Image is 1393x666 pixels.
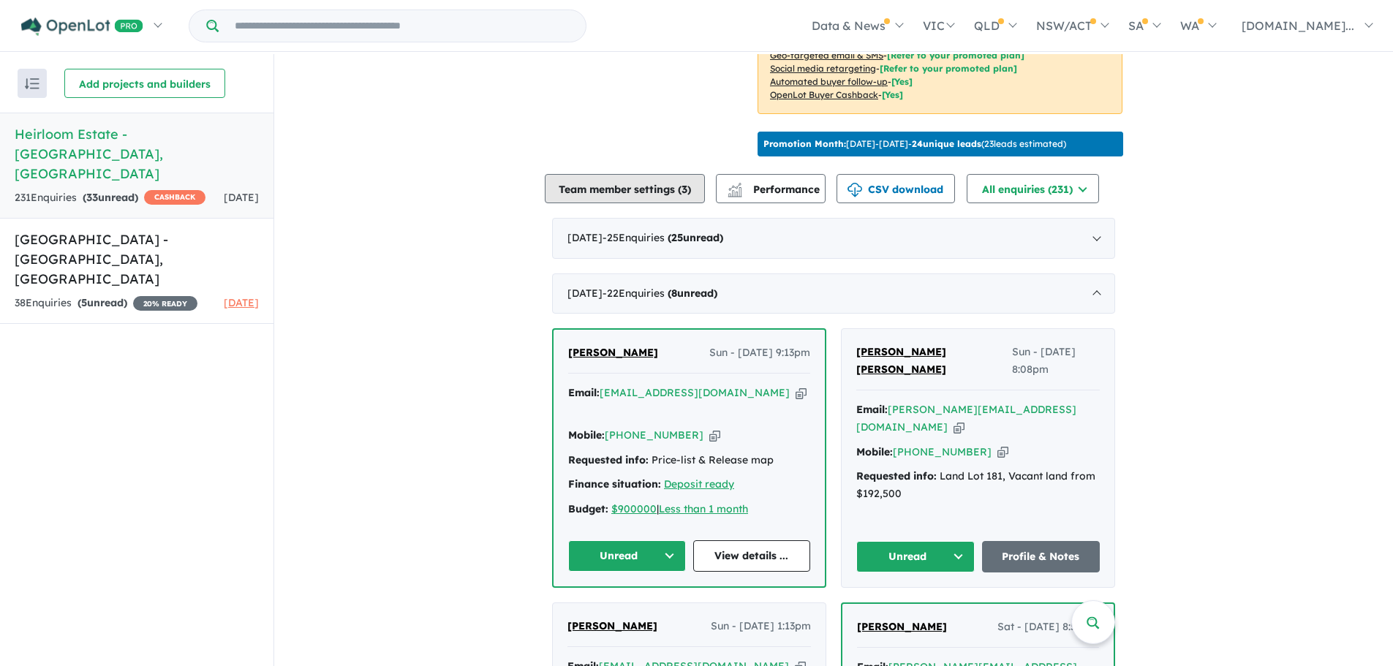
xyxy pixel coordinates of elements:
button: Add projects and builders [64,69,225,98]
span: CASHBACK [144,190,205,205]
span: [PERSON_NAME] [PERSON_NAME] [856,345,946,376]
button: Copy [709,428,720,443]
span: [Refer to your promoted plan] [887,50,1024,61]
h5: Heirloom Estate - [GEOGRAPHIC_DATA] , [GEOGRAPHIC_DATA] [15,124,259,183]
span: 8 [671,287,677,300]
span: 20 % READY [133,296,197,311]
span: [DATE] [224,191,259,204]
strong: Requested info: [856,469,937,483]
button: CSV download [837,174,955,203]
a: [PERSON_NAME][EMAIL_ADDRESS][DOMAIN_NAME] [856,403,1076,434]
a: [PHONE_NUMBER] [893,445,992,458]
a: [PHONE_NUMBER] [605,428,703,442]
b: Promotion Month: [763,138,846,149]
span: [DATE] [224,296,259,309]
div: 231 Enquir ies [15,189,205,207]
img: download icon [847,183,862,197]
strong: ( unread) [78,296,127,309]
h5: [GEOGRAPHIC_DATA] - [GEOGRAPHIC_DATA] , [GEOGRAPHIC_DATA] [15,230,259,289]
span: Sat - [DATE] 8:50am [997,618,1099,636]
span: - 22 Enquir ies [603,287,717,300]
div: [DATE] [552,273,1115,314]
button: Team member settings (3) [545,174,705,203]
span: Performance [730,183,820,196]
strong: Mobile: [856,445,893,458]
button: All enquiries (231) [967,174,1099,203]
img: Openlot PRO Logo White [21,18,143,36]
div: 38 Enquir ies [15,295,197,312]
span: [DOMAIN_NAME]... [1242,18,1354,33]
p: [DATE] - [DATE] - ( 23 leads estimated) [763,137,1066,151]
button: Copy [997,444,1008,460]
span: [PERSON_NAME] [857,620,947,633]
span: 3 [682,183,687,196]
u: OpenLot Buyer Cashback [770,89,878,100]
span: - 25 Enquir ies [603,231,723,244]
a: [PERSON_NAME] [568,344,658,362]
span: [Yes] [882,89,903,100]
b: 24 unique leads [912,138,981,149]
button: Copy [796,385,807,401]
span: [Refer to your promoted plan] [880,63,1017,74]
span: [Yes] [891,76,913,87]
img: sort.svg [25,78,39,89]
span: 25 [671,231,683,244]
u: Geo-targeted email & SMS [770,50,883,61]
u: Social media retargeting [770,63,876,74]
img: bar-chart.svg [728,187,742,197]
div: Price-list & Release map [568,452,810,469]
a: View details ... [693,540,811,572]
u: Automated buyer follow-up [770,76,888,87]
button: Unread [568,540,686,572]
div: | [568,501,810,518]
a: [PERSON_NAME] [567,618,657,635]
span: Sun - [DATE] 9:13pm [709,344,810,362]
strong: Requested info: [568,453,649,466]
span: 33 [86,191,98,204]
div: Land Lot 181, Vacant land from $192,500 [856,468,1100,503]
a: [PERSON_NAME] [857,618,947,636]
strong: ( unread) [668,231,723,244]
button: Performance [716,174,826,203]
strong: Mobile: [568,428,605,442]
span: Sun - [DATE] 1:13pm [711,618,811,635]
strong: Finance situation: [568,477,661,491]
a: Less than 1 month [659,502,748,515]
a: [PERSON_NAME] [PERSON_NAME] [856,344,1012,379]
strong: ( unread) [668,287,717,300]
div: [DATE] [552,218,1115,259]
input: Try estate name, suburb, builder or developer [222,10,583,42]
span: Sun - [DATE] 8:08pm [1012,344,1100,379]
a: [EMAIL_ADDRESS][DOMAIN_NAME] [600,386,790,399]
strong: Email: [856,403,888,416]
img: line-chart.svg [728,183,741,191]
a: Profile & Notes [982,541,1101,572]
a: Deposit ready [664,477,734,491]
strong: ( unread) [83,191,138,204]
span: 5 [81,296,87,309]
strong: Email: [568,386,600,399]
button: Copy [954,420,964,435]
button: Unread [856,541,975,572]
span: [PERSON_NAME] [567,619,657,632]
a: $900000 [611,502,657,515]
strong: Budget: [568,502,608,515]
span: [PERSON_NAME] [568,346,658,359]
